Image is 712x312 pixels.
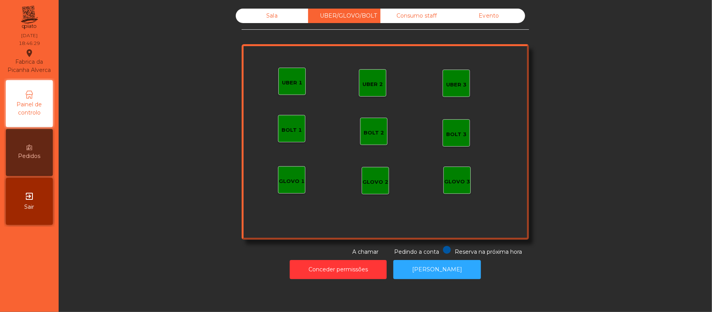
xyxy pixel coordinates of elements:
div: Sala [236,9,308,23]
span: Pedidos [18,152,41,160]
span: A chamar [352,248,378,255]
div: Evento [453,9,525,23]
button: Conceder permissões [290,260,387,279]
div: GLOVO 2 [362,178,388,186]
div: GLOVO 1 [279,178,305,185]
span: Pedindo a conta [394,248,439,255]
div: GLOVO 3 [444,178,470,186]
div: 18:46:29 [19,40,40,47]
div: UBER 3 [446,81,466,89]
span: Painel de controlo [8,100,51,117]
div: UBER 1 [282,79,302,87]
span: Sair [25,203,34,211]
div: BOLT 2 [364,129,384,137]
i: exit_to_app [25,192,34,201]
div: [DATE] [21,32,38,39]
div: UBER 2 [362,81,383,88]
img: qpiato [20,4,39,31]
div: BOLT 1 [282,126,302,134]
i: location_on [25,48,34,58]
div: Consumo staff [380,9,453,23]
button: [PERSON_NAME] [393,260,481,279]
div: BOLT 3 [446,131,466,138]
div: Fabrica da Picanha Alverca [6,48,52,74]
div: UBER/GLOVO/BOLT [308,9,380,23]
span: Reserva na próxima hora [455,248,522,255]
